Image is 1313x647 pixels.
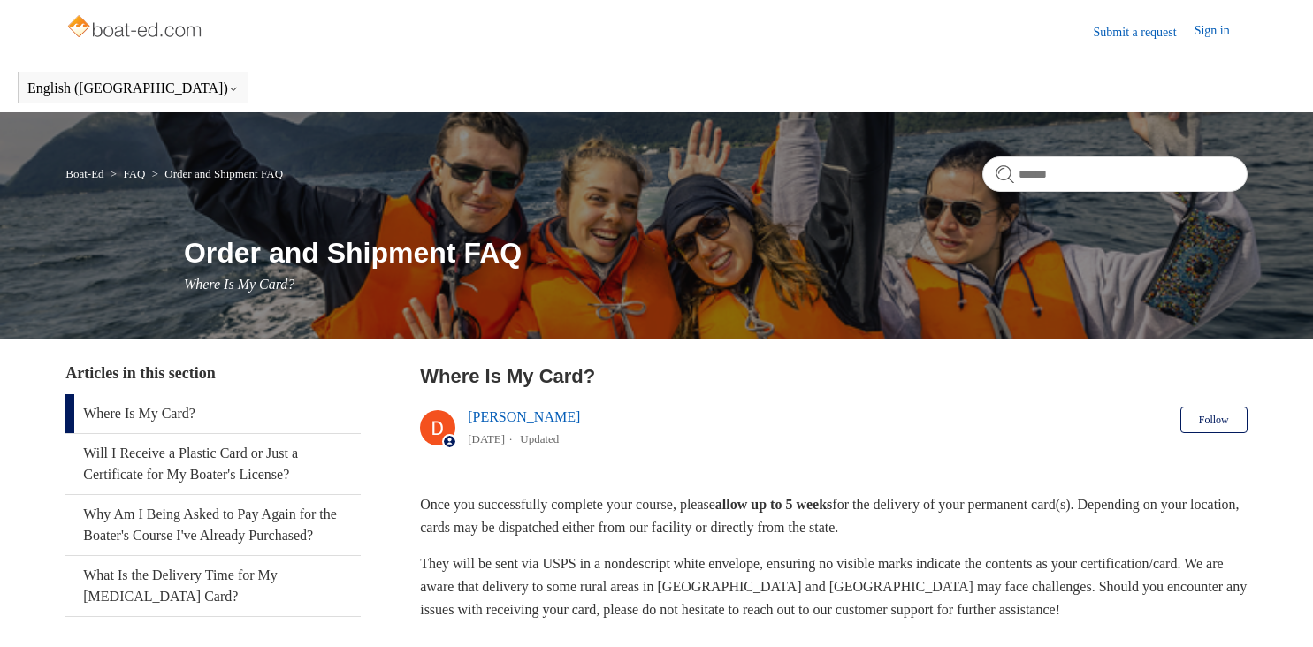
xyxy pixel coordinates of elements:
li: Updated [520,432,559,445]
a: Why Am I Being Asked to Pay Again for the Boater's Course I've Already Purchased? [65,495,361,555]
strong: allow up to 5 weeks [715,497,832,512]
div: Chat Support [1199,588,1301,634]
button: English ([GEOGRAPHIC_DATA]) [27,80,239,96]
a: What Is the Delivery Time for My [MEDICAL_DATA] Card? [65,556,361,616]
a: Submit a request [1094,23,1195,42]
h1: Order and Shipment FAQ [184,232,1248,274]
button: Follow Article [1180,407,1248,433]
p: They will be sent via USPS in a nondescript white envelope, ensuring no visible marks indicate th... [420,552,1248,620]
a: Boat-Ed [65,167,103,180]
li: Order and Shipment FAQ [149,167,283,180]
li: Boat-Ed [65,167,107,180]
input: Search [982,156,1248,192]
span: Where Is My Card? [184,277,294,292]
time: 04/15/2024, 16:31 [468,432,505,445]
h2: Where Is My Card? [420,362,1248,391]
img: Boat-Ed Help Center home page [65,11,206,46]
a: Where Is My Card? [65,394,361,433]
a: Order and Shipment FAQ [164,167,283,180]
p: Once you successfully complete your course, please for the delivery of your permanent card(s). De... [420,493,1248,538]
li: FAQ [107,167,149,180]
a: Sign in [1195,21,1248,42]
a: Will I Receive a Plastic Card or Just a Certificate for My Boater's License? [65,434,361,494]
a: [PERSON_NAME] [468,409,580,424]
span: Articles in this section [65,364,215,382]
a: FAQ [123,167,145,180]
